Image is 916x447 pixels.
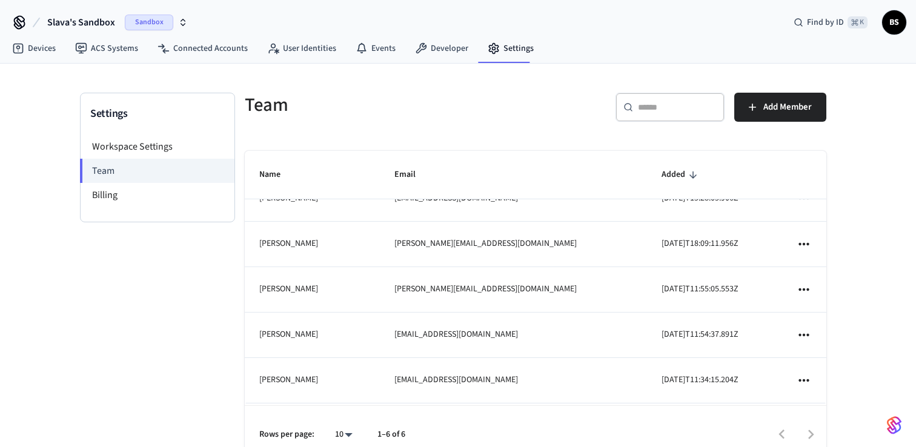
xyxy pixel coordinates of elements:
[380,222,648,267] td: [PERSON_NAME][EMAIL_ADDRESS][DOMAIN_NAME]
[81,183,234,207] li: Billing
[734,93,826,122] button: Add Member
[47,15,115,30] span: Slava's Sandbox
[405,38,478,59] a: Developer
[245,267,380,313] td: [PERSON_NAME]
[883,12,905,33] span: BS
[259,428,314,441] p: Rows per page:
[887,416,901,435] img: SeamLogoGradient.69752ec5.svg
[329,426,358,443] div: 10
[662,165,701,184] span: Added
[81,134,234,159] li: Workspace Settings
[380,358,648,403] td: [EMAIL_ADDRESS][DOMAIN_NAME]
[257,38,346,59] a: User Identities
[80,159,234,183] li: Team
[478,38,543,59] a: Settings
[882,10,906,35] button: BS
[90,105,225,122] h3: Settings
[245,313,380,358] td: [PERSON_NAME]
[245,222,380,267] td: [PERSON_NAME]
[380,313,648,358] td: [EMAIL_ADDRESS][DOMAIN_NAME]
[125,15,173,30] span: Sandbox
[65,38,148,59] a: ACS Systems
[807,16,844,28] span: Find by ID
[2,38,65,59] a: Devices
[148,38,257,59] a: Connected Accounts
[647,267,781,313] td: [DATE]T11:55:05.553Z
[763,99,812,115] span: Add Member
[647,222,781,267] td: [DATE]T18:09:11.956Z
[647,358,781,403] td: [DATE]T11:34:15.204Z
[377,428,405,441] p: 1–6 of 6
[647,313,781,358] td: [DATE]T11:54:37.891Z
[245,358,380,403] td: [PERSON_NAME]
[245,93,528,118] h5: Team
[380,267,648,313] td: [PERSON_NAME][EMAIL_ADDRESS][DOMAIN_NAME]
[346,38,405,59] a: Events
[259,165,296,184] span: Name
[394,165,431,184] span: Email
[784,12,877,33] div: Find by ID⌘ K
[848,16,868,28] span: ⌘ K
